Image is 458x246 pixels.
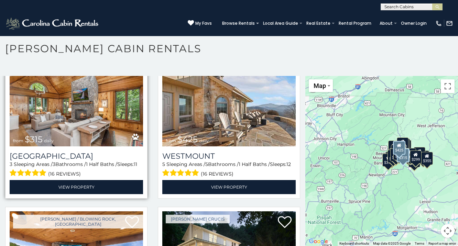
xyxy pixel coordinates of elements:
[10,152,143,161] h3: Chimney Island
[376,19,396,28] a: About
[408,154,420,167] div: $350
[410,150,422,164] div: $299
[13,138,23,143] span: from
[86,161,117,167] span: 1 Half Baths /
[421,152,433,165] div: $355
[10,161,143,178] div: Sleeping Areas / Bathrooms / Sleeps:
[309,79,333,92] button: Change map style
[441,79,455,93] button: Toggle fullscreen view
[239,161,270,167] span: 1 Half Baths /
[441,224,455,238] button: Map camera controls
[195,20,212,26] span: My Favs
[162,57,296,146] a: Westmount from $425 daily
[446,20,453,27] img: mail-regular-white.png
[162,161,296,178] div: Sleeping Areas / Bathrooms / Sleeps:
[393,141,405,154] div: $425
[339,241,369,246] button: Keyboard shortcuts
[5,16,100,30] img: White-1-2.png
[303,19,334,28] a: Real Estate
[10,180,143,194] a: View Property
[397,19,430,28] a: Owner Login
[199,138,209,143] span: daily
[10,161,12,167] span: 3
[166,138,176,143] span: from
[428,242,456,245] a: Report a map error
[307,237,330,246] a: Open this area in Google Maps (opens a new window)
[414,147,425,160] div: $930
[10,152,143,161] a: [GEOGRAPHIC_DATA]
[162,180,296,194] a: View Property
[307,237,330,246] img: Google
[397,137,408,150] div: $320
[278,215,292,230] a: Add to favorites
[10,57,143,146] img: Chimney Island
[286,161,291,167] span: 12
[415,242,424,245] a: Terms (opens in new tab)
[373,242,411,245] span: Map data ©2025 Google
[205,161,208,167] span: 5
[335,19,375,28] a: Rental Program
[13,215,143,228] a: [PERSON_NAME] / Blowing Rock, [GEOGRAPHIC_DATA]
[10,57,143,146] a: Chimney Island from $315 daily
[53,161,55,167] span: 3
[166,215,230,223] a: [PERSON_NAME] Crucis
[162,57,296,146] img: Westmount
[177,134,198,144] span: $425
[25,134,43,144] span: $315
[388,141,400,154] div: $635
[201,169,233,178] span: (16 reviews)
[44,138,54,143] span: daily
[219,19,258,28] a: Browse Rentals
[260,19,302,28] a: Local Area Guide
[390,148,402,161] div: $395
[388,149,399,163] div: $325
[397,148,409,162] div: $315
[435,20,442,27] img: phone-regular-white.png
[48,169,81,178] span: (16 reviews)
[314,82,326,89] span: Map
[404,148,416,161] div: $380
[134,161,137,167] span: 11
[382,153,394,166] div: $375
[188,20,212,27] a: My Favs
[162,161,165,167] span: 5
[396,145,404,155] div: $349
[162,152,296,161] a: Westmount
